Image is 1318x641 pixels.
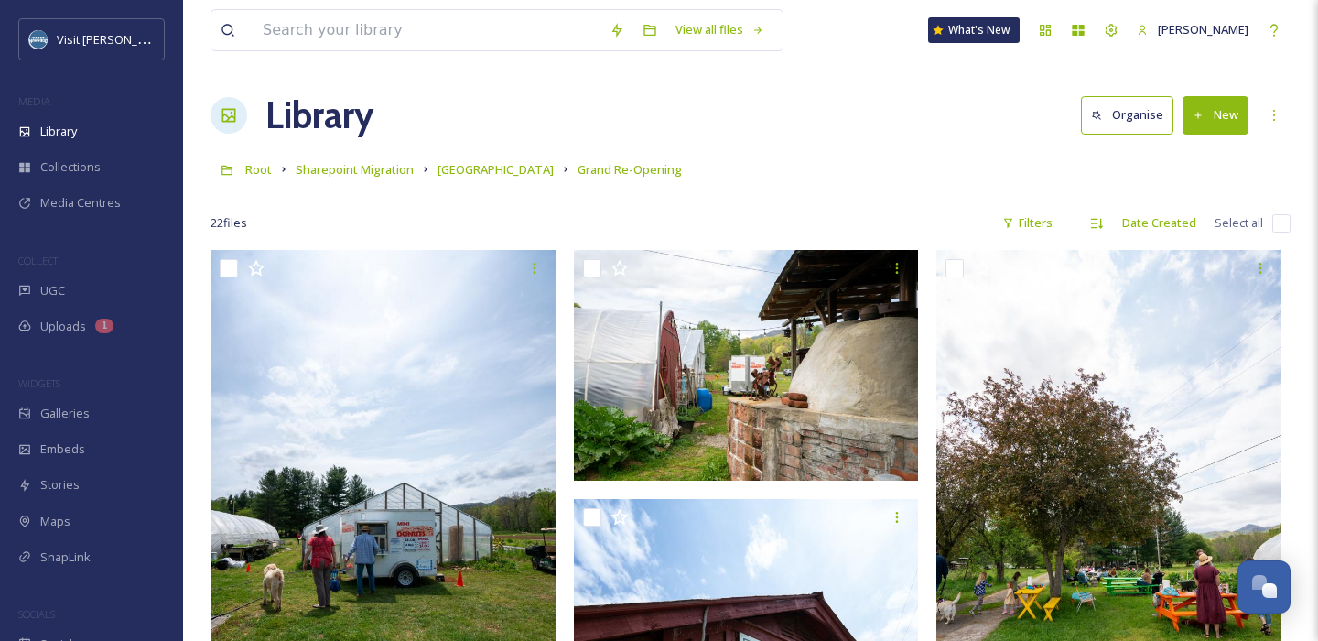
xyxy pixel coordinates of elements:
span: Galleries [40,405,90,422]
span: Sharepoint Migration [296,161,414,178]
span: SnapLink [40,549,91,566]
span: Embeds [40,440,85,458]
span: Stories [40,476,80,494]
span: Collections [40,158,101,176]
span: Root [245,161,272,178]
span: Grand Re-Opening [578,161,682,178]
a: What's New [928,17,1020,43]
a: View all files [666,12,773,48]
span: Media Centres [40,194,121,212]
span: Uploads [40,318,86,335]
span: SOCIALS [18,607,55,621]
div: 1 [95,319,113,333]
button: Organise [1081,96,1173,134]
a: Sharepoint Migration [296,158,414,180]
img: images.png [29,30,48,49]
span: WIDGETS [18,376,60,390]
div: Filters [993,205,1062,241]
span: COLLECT [18,254,58,267]
span: Library [40,123,77,140]
a: [GEOGRAPHIC_DATA] [438,158,554,180]
span: MEDIA [18,94,50,108]
div: Date Created [1113,205,1205,241]
input: Search your library [254,10,600,50]
a: Library [265,88,373,143]
button: New [1183,96,1248,134]
span: Visit [PERSON_NAME] [57,30,173,48]
span: Maps [40,513,70,530]
a: [PERSON_NAME] [1128,12,1258,48]
span: Select all [1215,214,1263,232]
span: 22 file s [211,214,247,232]
img: tenacregarden-15.jpg [574,250,919,481]
span: [GEOGRAPHIC_DATA] [438,161,554,178]
span: UGC [40,282,65,299]
span: [PERSON_NAME] [1158,21,1248,38]
button: Open Chat [1237,560,1291,614]
a: Root [245,158,272,180]
a: Grand Re-Opening [578,158,682,180]
a: Organise [1081,96,1183,134]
